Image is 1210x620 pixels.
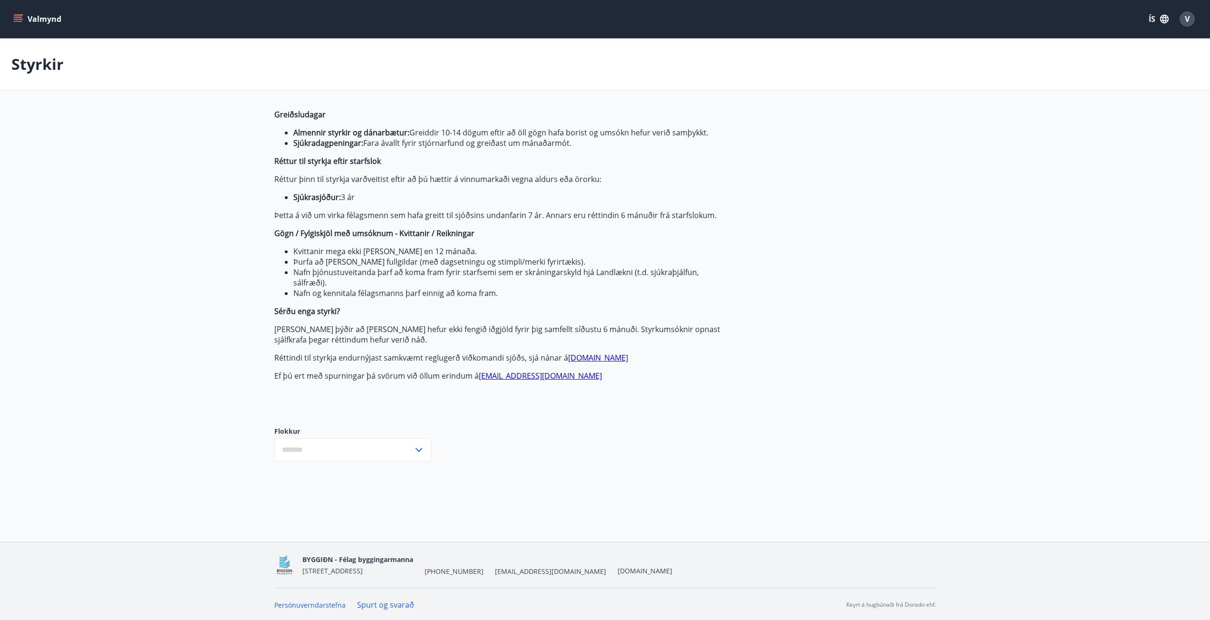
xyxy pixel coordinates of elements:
[293,138,723,148] li: Fara ávallt fyrir stjórnarfund og greiðast um mánaðarmót.
[274,306,340,316] strong: Sérðu enga styrki?
[274,228,474,238] strong: Gögn / Fylgiskjöl með umsóknum - Kvittanir / Reikningar
[302,555,413,564] span: BYGGIÐN - Félag byggingarmanna
[274,156,381,166] strong: Réttur til styrkja eftir starfslok
[568,353,628,363] a: [DOMAIN_NAME]
[293,138,363,148] strong: Sjúkradagpeningar:
[293,192,341,202] strong: Sjúkrasjóður:
[11,54,64,75] p: Styrkir
[274,601,346,610] a: Persónuverndarstefna
[1143,10,1174,28] button: ÍS
[293,127,723,138] li: Greiddir 10-14 dögum eftir að öll gögn hafa borist og umsókn hefur verið samþykkt.
[495,567,606,576] span: [EMAIL_ADDRESS][DOMAIN_NAME]
[293,127,409,138] strong: Almennir styrkir og dánarbætur:
[274,555,295,575] img: BKlGVmlTW1Qrz68WFGMFQUcXHWdQd7yePWMkvn3i.png
[1176,8,1199,30] button: V
[293,257,723,267] li: Þurfa að [PERSON_NAME] fullgildar (með dagsetningu og stimpli/merki fyrirtækis).
[618,566,672,575] a: [DOMAIN_NAME]
[293,246,723,257] li: Kvittanir mega ekki [PERSON_NAME] en 12 mánaða.
[357,600,414,610] a: Spurt og svarað
[425,567,484,576] span: [PHONE_NUMBER]
[274,427,431,436] label: Flokkur
[11,10,65,28] button: menu
[293,288,723,298] li: Nafn og kennitala félagsmanns þarf einnig að koma fram.
[274,174,723,184] p: Réttur þinn til styrkja varðveitist eftir að þú hættir á vinnumarkaði vegna aldurs eða örorku:
[274,109,326,120] strong: Greiðsludagar
[274,353,723,363] p: Réttindi til styrkja endurnýjast samkvæmt reglugerð viðkomandi sjóðs, sjá nánar á
[274,210,723,220] p: Þetta á við um virka félagsmenn sem hafa greitt til sjóðsins undanfarin 7 ár. Annars eru réttindi...
[293,192,723,202] li: 3 ár
[274,324,723,345] p: [PERSON_NAME] þýðir að [PERSON_NAME] hefur ekki fengið iðgjöld fyrir þig samfellt síðustu 6 mánuð...
[1185,14,1190,24] span: V
[274,371,723,381] p: Ef þú ert með spurningar þá svörum við öllum erindum á
[293,267,723,288] li: Nafn þjónustuveitanda þarf að koma fram fyrir starfsemi sem er skráningarskyld hjá Landlækni (t.d...
[302,566,363,575] span: [STREET_ADDRESS]
[479,371,602,381] a: [EMAIL_ADDRESS][DOMAIN_NAME]
[846,601,936,609] p: Keyrt á hugbúnaði frá Dorado ehf.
